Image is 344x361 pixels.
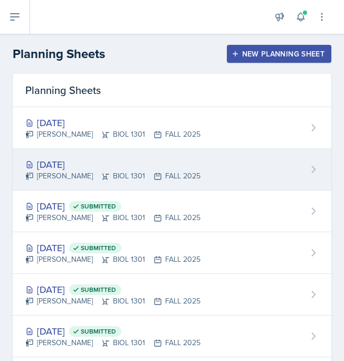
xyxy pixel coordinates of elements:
[13,149,331,191] a: [DATE] [PERSON_NAME]BIOL 1301FALL 2025
[81,244,116,252] span: Submitted
[234,50,324,58] div: New Planning Sheet
[25,116,200,130] div: [DATE]
[25,337,200,348] div: [PERSON_NAME] BIOL 1301 FALL 2025
[25,324,200,338] div: [DATE]
[25,296,200,307] div: [PERSON_NAME] BIOL 1301 FALL 2025
[13,107,331,149] a: [DATE] [PERSON_NAME]BIOL 1301FALL 2025
[25,199,200,213] div: [DATE]
[25,212,200,223] div: [PERSON_NAME] BIOL 1301 FALL 2025
[13,74,331,107] div: Planning Sheets
[13,232,331,274] a: [DATE] Submitted [PERSON_NAME]BIOL 1301FALL 2025
[81,202,116,211] span: Submitted
[13,44,105,63] h2: Planning Sheets
[25,282,200,297] div: [DATE]
[25,241,200,255] div: [DATE]
[25,170,200,182] div: [PERSON_NAME] BIOL 1301 FALL 2025
[227,45,331,63] button: New Planning Sheet
[81,327,116,336] span: Submitted
[25,254,200,265] div: [PERSON_NAME] BIOL 1301 FALL 2025
[13,316,331,357] a: [DATE] Submitted [PERSON_NAME]BIOL 1301FALL 2025
[13,191,331,232] a: [DATE] Submitted [PERSON_NAME]BIOL 1301FALL 2025
[13,274,331,316] a: [DATE] Submitted [PERSON_NAME]BIOL 1301FALL 2025
[25,129,200,140] div: [PERSON_NAME] BIOL 1301 FALL 2025
[25,157,200,172] div: [DATE]
[81,286,116,294] span: Submitted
